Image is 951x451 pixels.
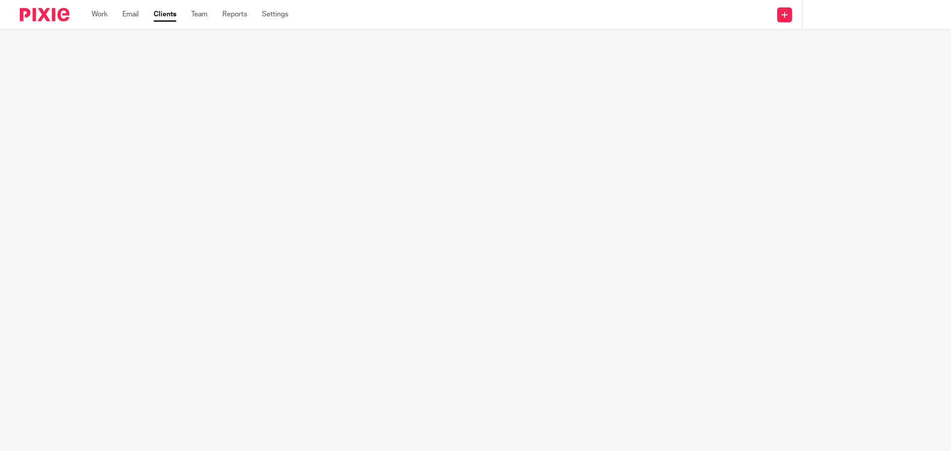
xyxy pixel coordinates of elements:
[122,9,139,19] a: Email
[262,9,288,19] a: Settings
[92,9,107,19] a: Work
[154,9,176,19] a: Clients
[222,9,247,19] a: Reports
[191,9,208,19] a: Team
[20,8,69,21] img: Pixie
